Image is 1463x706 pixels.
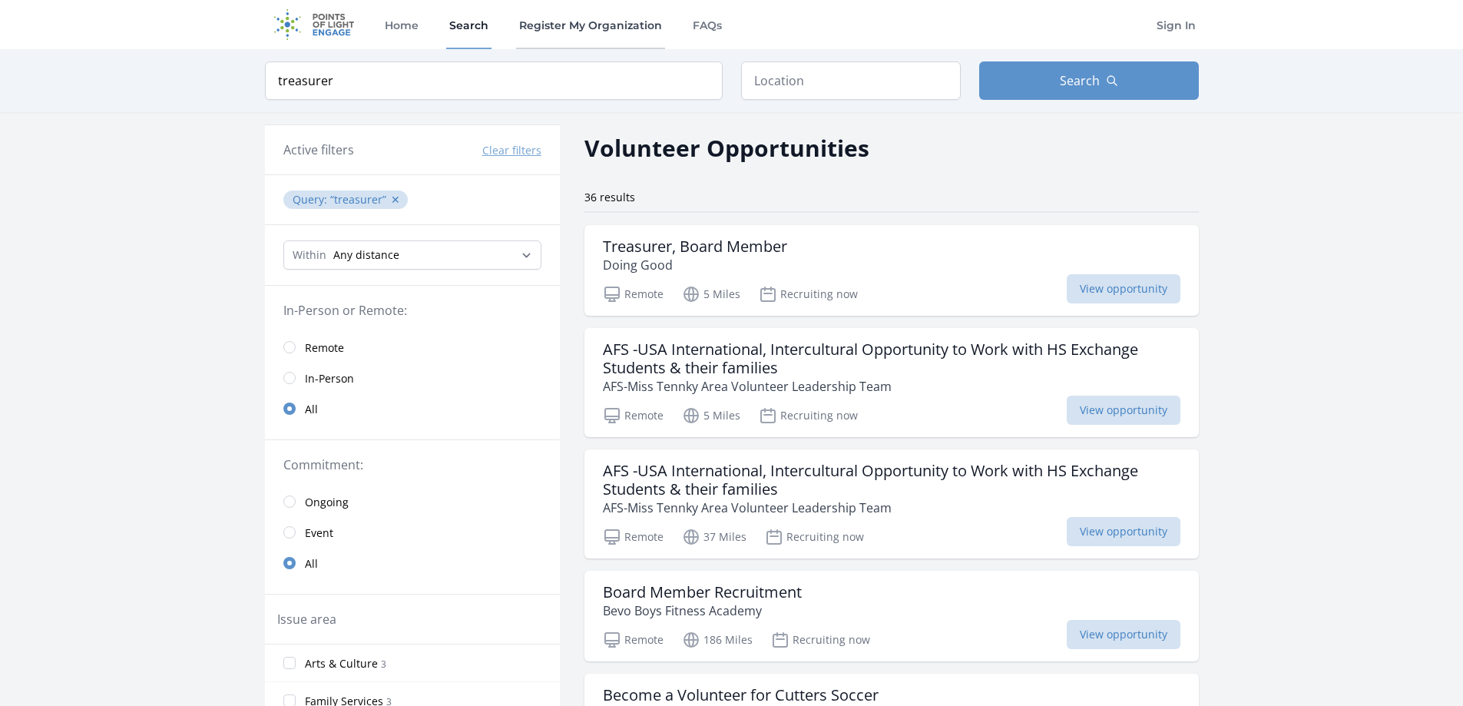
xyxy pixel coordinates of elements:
[682,285,740,303] p: 5 Miles
[682,406,740,425] p: 5 Miles
[265,548,560,578] a: All
[584,328,1199,437] a: AFS -USA International, Intercultural Opportunity to Work with HS Exchange Students & their famil...
[283,456,541,474] legend: Commitment:
[265,517,560,548] a: Event
[584,225,1199,316] a: Treasurer, Board Member Doing Good Remote 5 Miles Recruiting now View opportunity
[603,256,787,274] p: Doing Good
[603,377,1180,396] p: AFS-Miss Tennky Area Volunteer Leadership Team
[603,406,664,425] p: Remote
[771,631,870,649] p: Recruiting now
[305,495,349,510] span: Ongoing
[1067,274,1180,303] span: View opportunity
[265,332,560,363] a: Remote
[283,301,541,320] legend: In-Person or Remote:
[293,192,330,207] span: Query :
[979,61,1199,100] button: Search
[603,499,1180,517] p: AFS-Miss Tennky Area Volunteer Leadership Team
[603,285,664,303] p: Remote
[741,61,961,100] input: Location
[305,340,344,356] span: Remote
[391,192,400,207] button: ✕
[265,393,560,424] a: All
[305,556,318,572] span: All
[603,583,802,602] h3: Board Member Recruitment
[603,462,1180,499] h3: AFS -USA International, Intercultural Opportunity to Work with HS Exchange Students & their families
[330,192,386,207] q: treasurer
[381,658,386,671] span: 3
[603,602,802,620] p: Bevo Boys Fitness Academy
[1067,396,1180,425] span: View opportunity
[584,131,869,165] h2: Volunteer Opportunities
[759,285,858,303] p: Recruiting now
[265,363,560,393] a: In-Person
[603,631,664,649] p: Remote
[603,340,1180,377] h3: AFS -USA International, Intercultural Opportunity to Work with HS Exchange Students & their families
[584,449,1199,559] a: AFS -USA International, Intercultural Opportunity to Work with HS Exchange Students & their famil...
[1067,620,1180,649] span: View opportunity
[682,528,746,546] p: 37 Miles
[305,525,333,541] span: Event
[759,406,858,425] p: Recruiting now
[283,240,541,270] select: Search Radius
[603,237,787,256] h3: Treasurer, Board Member
[265,61,723,100] input: Keyword
[305,656,378,671] span: Arts & Culture
[603,528,664,546] p: Remote
[305,371,354,386] span: In-Person
[603,686,879,704] h3: Become a Volunteer for Cutters Soccer
[1060,71,1100,90] span: Search
[584,190,635,204] span: 36 results
[584,571,1199,661] a: Board Member Recruitment Bevo Boys Fitness Academy Remote 186 Miles Recruiting now View opportunity
[482,143,541,158] button: Clear filters
[765,528,864,546] p: Recruiting now
[1067,517,1180,546] span: View opportunity
[305,402,318,417] span: All
[265,486,560,517] a: Ongoing
[283,141,354,159] h3: Active filters
[682,631,753,649] p: 186 Miles
[277,610,336,628] legend: Issue area
[283,657,296,669] input: Arts & Culture 3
